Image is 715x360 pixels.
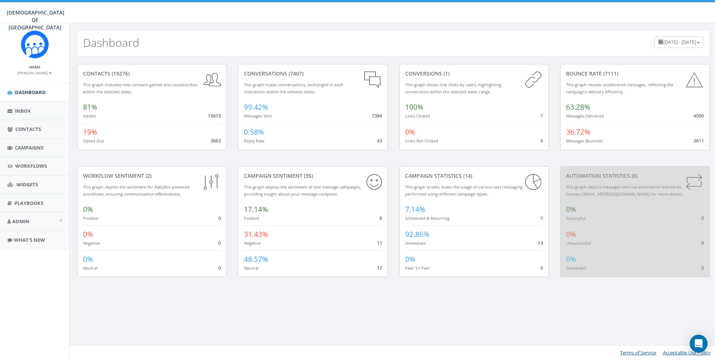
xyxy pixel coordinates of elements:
span: 13 [538,240,543,246]
small: Scheduled & Recurring [405,215,449,221]
span: Workflows [15,163,47,169]
small: Positive [244,215,259,221]
div: Bounce Rate [566,70,704,77]
span: 0% [566,254,576,264]
small: Negative [244,240,261,246]
span: 0 [218,240,221,246]
div: Workflow Sentiment [83,172,221,180]
span: 0% [83,205,93,214]
small: Negative [83,240,100,246]
span: 4500 [693,112,704,119]
span: (2) [144,172,152,179]
span: 6 [379,215,382,221]
small: This graph depicts the sentiment of text message campaigns, providing insight about your message ... [244,184,361,197]
small: Added [83,113,96,119]
span: 7364 [372,112,382,119]
span: (0) [630,172,638,179]
small: Messages Delivered [566,113,604,119]
span: 7.14% [405,205,425,214]
span: 19% [83,127,97,137]
span: 100% [405,102,423,112]
span: 92.86% [405,229,429,239]
small: This graph shows link clicks by users, highlighting conversions within the selected dates range. [405,82,501,94]
span: 1 [540,215,543,221]
span: Widgets [16,181,38,188]
span: 0 [701,240,704,246]
span: 17 [377,264,382,271]
span: 63.28% [566,102,590,112]
span: What's New [14,237,45,243]
div: Automation Statistics [566,172,704,180]
span: 48.57% [244,254,268,264]
div: Open Intercom Messenger [690,335,708,353]
span: 99.42% [244,102,268,112]
span: 0 [218,215,221,221]
small: Peer To Peer [405,265,430,271]
span: 0% [405,254,415,264]
span: 3663 [210,137,221,144]
small: Links Not Clicked [405,138,438,144]
small: [PERSON_NAME] [18,70,52,75]
span: 0 [540,137,543,144]
small: Links Clicked [405,113,430,119]
a: Terms of Service [620,349,656,356]
small: This graph breaks down the usage of various text messaging performed using different campaign types. [405,184,522,197]
div: contacts [83,70,221,77]
small: Positive [83,215,98,221]
span: 0 [218,264,221,271]
span: 0% [566,229,576,239]
span: 0% [405,127,415,137]
span: 0 [701,215,704,221]
small: Reply Rate [244,138,264,144]
span: 36.72% [566,127,590,137]
small: This graph depicts messages sent via automation standards. Contact [EMAIL_ADDRESS][DOMAIN_NAME] f... [566,184,683,197]
span: 17.14% [244,205,268,214]
span: 0 [540,264,543,271]
a: [PERSON_NAME] [18,69,52,76]
small: Messages Sent [244,113,272,119]
span: 0% [83,229,93,239]
small: Messages Bounced [566,138,603,144]
span: 2611 [693,137,704,144]
span: Inbox [15,107,31,114]
small: This graph reveals undelivered messages, reflecting the campaign's delivery efficiency. [566,82,673,94]
small: Name [29,64,41,70]
span: (19276) [110,70,130,77]
span: (1) [442,70,449,77]
div: conversions [405,70,543,77]
small: Successful [566,215,586,221]
small: This graph indicates new contacts gained and unsubscribes within the selected dates. [83,82,198,94]
div: Campaign Statistics [405,172,543,180]
span: (14) [462,172,472,179]
h2: Dashboard [83,36,139,49]
span: Playbooks [15,200,43,206]
small: Neutral [244,265,258,271]
span: 0% [566,205,576,214]
span: 43 [377,137,382,144]
small: This graph depicts the sentiment for RallyBot-powered workflows, ensuring communication effective... [83,184,190,197]
span: (35) [302,172,313,179]
div: Campaign Sentiment [244,172,382,180]
span: (7407) [287,70,304,77]
a: Acceptable Use Policy [663,349,711,356]
span: Campaigns [15,144,44,151]
span: Admin [12,218,29,225]
small: Opted Out [83,138,104,144]
span: [DEMOGRAPHIC_DATA] OF [GEOGRAPHIC_DATA] [7,9,64,31]
span: Contacts [15,126,41,132]
small: Neutral [83,265,98,271]
span: 15613 [208,112,221,119]
div: conversations [244,70,382,77]
span: 0% [83,254,93,264]
span: 1 [540,112,543,119]
img: Rally_Corp_Icon.png [21,30,49,58]
span: 0 [701,264,704,271]
span: 0.58% [244,127,264,137]
span: [DATE] - [DATE] [663,39,696,45]
small: Immediate [405,240,426,246]
span: 81% [83,102,97,112]
span: Dashboard [15,89,46,96]
span: 11 [377,240,382,246]
small: Scheduled [566,265,586,271]
span: (7111) [602,70,618,77]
